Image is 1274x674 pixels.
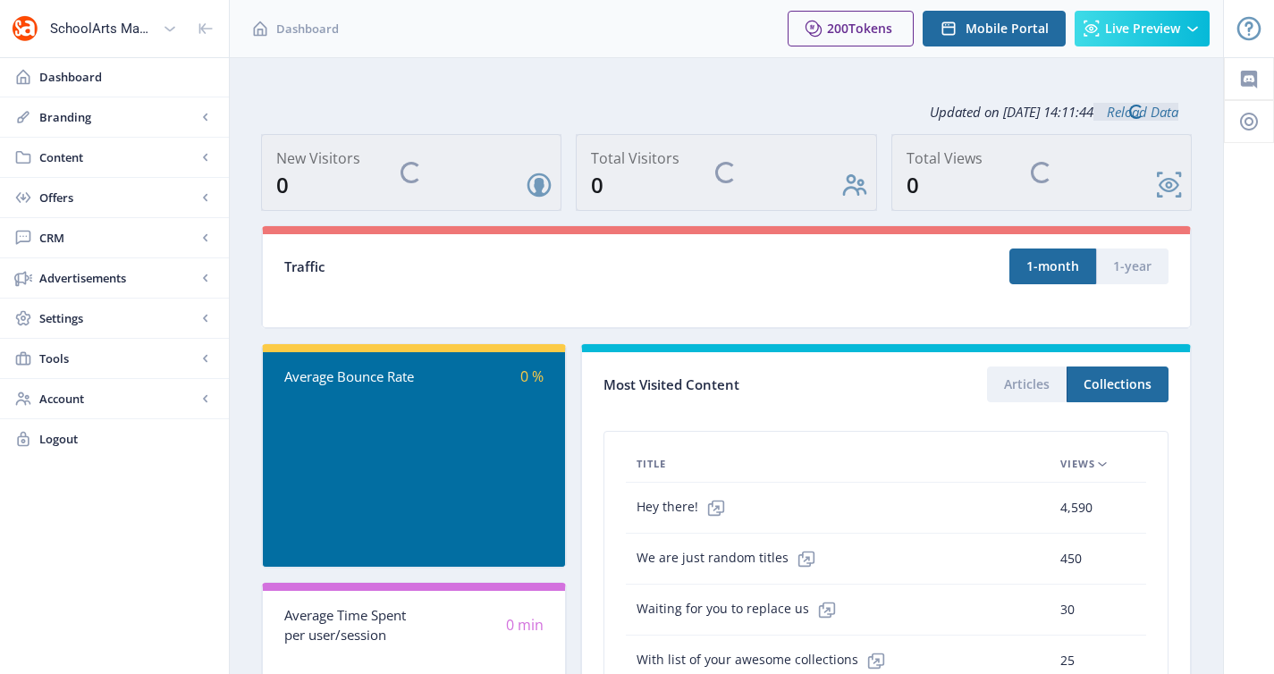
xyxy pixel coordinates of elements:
[637,490,734,526] span: Hey there!
[39,68,215,86] span: Dashboard
[1060,650,1075,671] span: 25
[1060,548,1082,569] span: 450
[39,148,197,166] span: Content
[987,366,1067,402] button: Articles
[284,605,414,645] div: Average Time Spent per user/session
[603,371,886,399] div: Most Visited Content
[261,89,1192,134] div: Updated on [DATE] 14:11:44
[39,309,197,327] span: Settings
[39,189,197,206] span: Offers
[1093,103,1178,121] a: Reload Data
[848,20,892,37] span: Tokens
[39,350,197,367] span: Tools
[11,14,39,43] img: properties.app_icon.png
[39,229,197,247] span: CRM
[1060,453,1095,475] span: Views
[1009,249,1096,284] button: 1-month
[1067,366,1169,402] button: Collections
[284,366,414,387] div: Average Bounce Rate
[637,453,666,475] span: Title
[276,20,339,38] span: Dashboard
[923,11,1066,46] button: Mobile Portal
[788,11,914,46] button: 200Tokens
[1060,599,1075,620] span: 30
[414,615,544,636] div: 0 min
[39,430,215,448] span: Logout
[1096,249,1169,284] button: 1-year
[50,9,156,48] div: SchoolArts Magazine
[1075,11,1210,46] button: Live Preview
[39,390,197,408] span: Account
[1060,497,1093,518] span: 4,590
[39,269,197,287] span: Advertisements
[284,257,727,277] div: Traffic
[966,21,1049,36] span: Mobile Portal
[39,108,197,126] span: Branding
[1105,21,1180,36] span: Live Preview
[637,541,824,577] span: We are just random titles
[520,366,544,386] span: 0 %
[637,592,845,628] span: Waiting for you to replace us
